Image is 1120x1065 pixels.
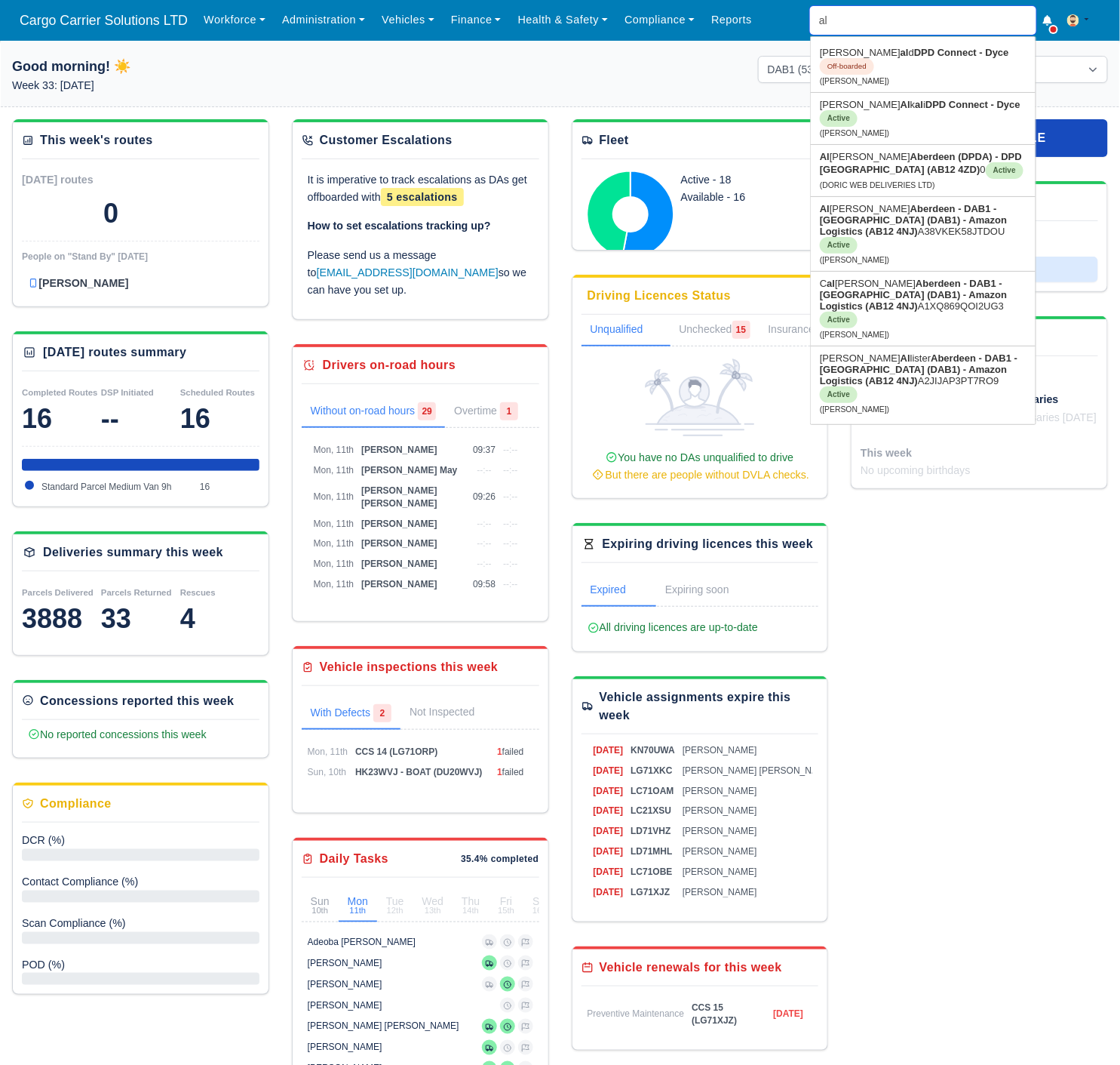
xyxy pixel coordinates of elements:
[820,129,889,137] small: ([PERSON_NAME])
[683,846,757,857] span: [PERSON_NAME]
[811,93,1036,144] a: [PERSON_NAME]AlkaliDPD Connect - Dyce Active ([PERSON_NAME])
[314,559,354,569] span: Mon, 11th
[473,491,496,502] span: 09:26
[980,385,1098,409] div: anniversaries
[820,237,858,254] span: Active
[308,978,382,990] div: [PERSON_NAME]
[820,331,889,339] small: ([PERSON_NAME])
[22,251,259,263] div: People on "Stand By" [DATE]
[314,491,354,502] span: Mon, 11th
[22,956,259,974] div: Delivery Completion Rate
[12,5,195,35] span: Cargo Carrier Solutions LTD
[510,5,617,35] a: Health & Safety
[497,746,502,757] span: 1
[811,346,1036,420] a: [PERSON_NAME]AllisterAberdeen - DAB1 - [GEOGRAPHIC_DATA] (DAB1) - Amazon Logistics (AB12 4NJ)A2JI...
[180,604,259,634] div: 4
[462,896,480,915] div: Thu
[631,866,672,877] span: LC71OBE
[103,199,118,229] div: 0
[916,99,924,110] strong: al
[811,145,1036,196] a: Al[PERSON_NAME]Aberdeen (DPDA) - DPD [GEOGRAPHIC_DATA] (AB12 4ZD)0Active (DORIC WEB DELIVERIES LTD)
[498,896,514,915] div: Fri
[827,278,836,289] strong: al
[683,826,757,836] span: [PERSON_NAME]
[314,579,354,589] span: Mon, 11th
[308,1020,459,1033] div: [PERSON_NAME] [PERSON_NAME]
[101,588,172,597] small: Parcels Returned
[314,445,354,455] span: Mon, 11th
[22,832,259,849] div: Delivery Completion Rate
[497,767,502,777] span: 1
[820,203,830,214] strong: Al
[670,315,759,346] a: Unchecked
[361,445,437,455] span: [PERSON_NAME]
[314,519,354,529] span: Mon, 11th
[308,999,382,1011] div: [PERSON_NAME]
[196,477,259,497] td: 16
[588,621,758,633] span: All driving licences are up-to-date
[631,826,670,836] span: LD71VHZ
[274,5,373,35] a: Administration
[820,58,874,75] span: Off-boarded
[320,658,499,676] div: Vehicle inspections this week
[820,181,935,189] small: (DORIC WEB DELIVERIES LTD)
[901,47,909,58] strong: al
[22,604,101,634] div: 3888
[473,579,496,589] span: 09:58
[477,538,491,549] span: --:--
[683,765,834,776] span: [PERSON_NAME] [PERSON_NAME]
[631,745,675,756] span: KN70UWA
[308,171,533,206] p: It is imperative to track escalations as DAs get offboarded with
[820,278,1007,312] strong: Aberdeen - DAB1 - [GEOGRAPHIC_DATA] (DAB1) - Amazon Logistics (AB12 4NJ)
[820,352,1017,386] strong: Aberdeen - DAB1 - [GEOGRAPHIC_DATA] (DAB1) - Amazon Logistics (AB12 4NJ)
[683,786,757,796] span: [PERSON_NAME]
[493,742,539,762] td: failed
[581,315,670,346] a: Unqualified
[500,402,518,420] span: 1
[373,704,391,722] span: 2
[477,559,491,569] span: --:--
[820,312,858,328] span: Active
[600,959,782,977] div: Vehicle renewals for this week
[820,386,858,403] span: Active
[594,846,624,857] span: [DATE]
[308,957,382,969] div: [PERSON_NAME]
[681,171,799,189] div: Active - 18
[503,559,517,569] span: --:--
[820,151,1022,175] strong: Aberdeen (DPDA) - DPD [GEOGRAPHIC_DATA] (AB12 4ZD)
[811,197,1036,271] a: Al[PERSON_NAME]Aberdeen - DAB1 - [GEOGRAPHIC_DATA] (DAB1) - Amazon Logistics (AB12 4NJ)A38VKEK58J...
[462,906,480,915] small: 14th
[373,5,443,35] a: Vehicles
[361,465,457,476] span: [PERSON_NAME] May
[314,538,354,549] span: Mon, 11th
[732,321,750,339] span: 15
[308,767,346,777] span: Sun, 10th
[588,449,813,484] div: You have no DAs unqualified to drive
[12,56,362,77] h1: Good morning! ☀️
[631,805,671,816] span: LC21XSU
[588,1009,685,1020] span: Preventive Maintenance
[386,896,404,915] div: Tue
[302,396,446,428] a: Without on-road hours
[503,538,517,549] span: --:--
[308,217,533,235] p: How to set escalations tracking up?
[811,41,1036,92] a: [PERSON_NAME]aldDPD Connect - Dyce Off-boarded ([PERSON_NAME])
[616,5,703,35] a: Compliance
[308,746,348,757] span: Mon, 11th
[631,846,672,857] span: LD71MHL
[681,189,799,206] div: Available - 16
[631,765,672,776] span: LG71XKC
[631,887,670,897] span: LG71XJZ
[588,287,732,305] div: Driving Licences Status
[901,99,910,110] strong: Al
[422,896,444,915] div: Wed
[101,404,180,434] div: --
[986,162,1023,179] span: Active
[901,352,910,364] strong: Al
[594,745,624,756] span: [DATE]
[22,404,101,434] div: 16
[850,891,1120,1065] iframe: Chat Widget
[477,519,491,529] span: --:--
[386,906,404,915] small: 12th
[28,275,253,292] a: [PERSON_NAME]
